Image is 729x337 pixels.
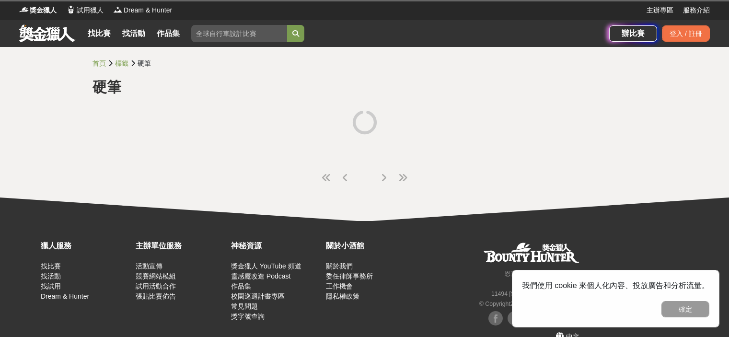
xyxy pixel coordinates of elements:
[41,240,131,252] div: 獵人服務
[153,27,184,40] a: 作品集
[136,262,162,270] a: 活動宣傳
[136,240,226,252] div: 主辦單位服務
[491,291,579,297] small: 11494 [STREET_ADDRESS] 3 樓
[138,59,151,67] span: 硬筆
[41,282,61,290] a: 找試用
[113,5,123,14] img: Logo
[118,27,149,40] a: 找活動
[41,262,61,270] a: 找比賽
[231,302,258,310] a: 常見問題
[231,272,290,280] a: 靈感魔改造 Podcast
[326,240,416,252] div: 關於小酒館
[41,292,89,300] a: Dream & Hunter
[124,5,172,15] span: Dream & Hunter
[662,25,710,42] div: 登入 / 註冊
[41,272,61,280] a: 找活動
[191,25,287,42] input: 全球自行車設計比賽
[522,281,709,290] span: 我們使用 cookie 來個人化內容、投放廣告和分析流量。
[488,311,503,325] img: Facebook
[683,5,710,15] a: 服務介紹
[136,292,176,300] a: 張貼比賽佈告
[661,301,709,317] button: 確定
[479,301,579,307] small: © Copyright 2025 . All Rights Reserved.
[115,59,128,67] a: 標籤
[30,5,57,15] span: 獎金獵人
[77,5,104,15] span: 試用獵人
[93,59,106,67] a: 首頁
[231,240,321,252] div: 神秘資源
[19,5,57,15] a: Logo獎金獵人
[136,282,176,290] a: 試用活動合作
[326,262,353,270] a: 關於我們
[231,313,265,320] a: 獎字號查詢
[326,282,353,290] a: 工作機會
[505,270,579,277] small: 恩克斯網路科技股份有限公司
[231,262,301,270] a: 獎金獵人 YouTube 頻道
[326,292,359,300] a: 隱私權政策
[326,272,373,280] a: 委任律師事務所
[609,25,657,42] a: 辦比賽
[19,5,29,14] img: Logo
[113,5,172,15] a: LogoDream & Hunter
[231,292,285,300] a: 校園巡迴計畫專區
[647,5,673,15] a: 主辦專區
[84,27,115,40] a: 找比賽
[136,272,176,280] a: 競賽網站模組
[66,5,104,15] a: Logo試用獵人
[231,282,251,290] a: 作品集
[93,79,121,95] span: 硬筆
[508,311,522,325] img: Facebook
[66,5,76,14] img: Logo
